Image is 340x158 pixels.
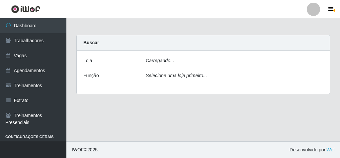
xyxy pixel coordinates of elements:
i: Carregando... [146,58,174,63]
label: Loja [83,57,92,64]
strong: Buscar [83,40,99,45]
span: IWOF [72,147,84,152]
span: © 2025 . [72,146,99,153]
img: CoreUI Logo [11,5,41,13]
label: Função [83,72,99,79]
i: Selecione uma loja primeiro... [146,73,207,78]
span: Desenvolvido por [290,146,335,153]
a: iWof [325,147,335,152]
